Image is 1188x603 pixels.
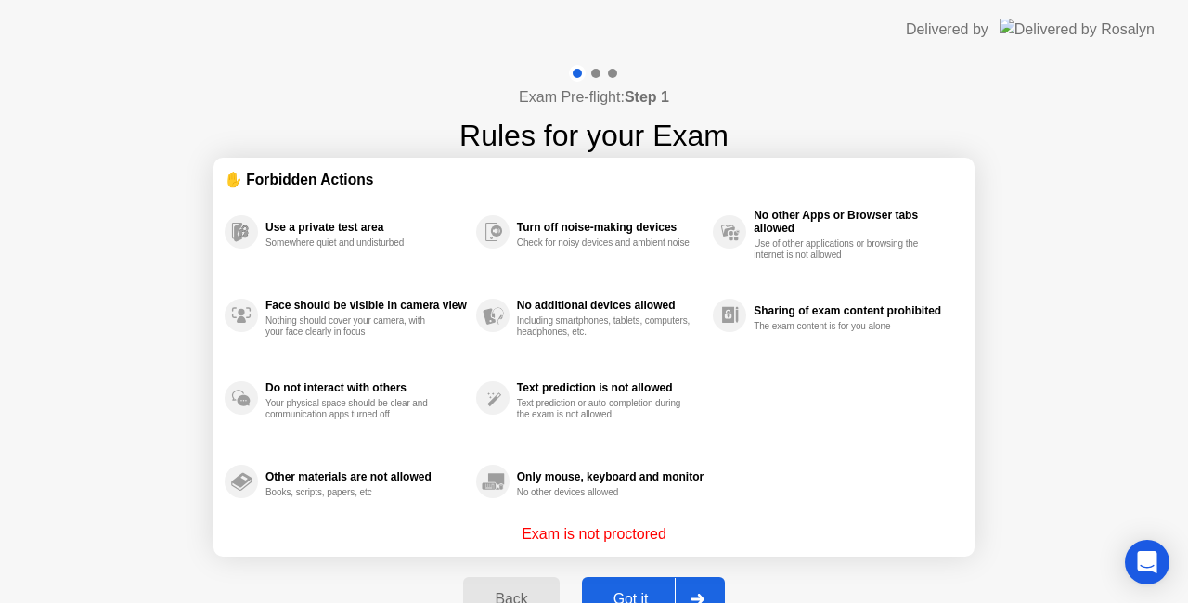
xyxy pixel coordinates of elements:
[517,487,692,498] div: No other devices allowed
[265,470,467,483] div: Other materials are not allowed
[517,470,704,483] div: Only mouse, keyboard and monitor
[625,89,669,105] b: Step 1
[517,221,704,234] div: Turn off noise-making devices
[517,237,692,249] div: Check for noisy devices and ambient noise
[1125,540,1169,584] div: Open Intercom Messenger
[519,86,669,109] h4: Exam Pre-flight:
[754,238,929,261] div: Use of other applications or browsing the internet is not allowed
[265,398,441,420] div: Your physical space should be clear and communication apps turned off
[225,169,963,190] div: ✋ Forbidden Actions
[517,299,704,312] div: No additional devices allowed
[754,304,954,317] div: Sharing of exam content prohibited
[754,321,929,332] div: The exam content is for you alone
[754,209,954,235] div: No other Apps or Browser tabs allowed
[517,381,704,394] div: Text prediction is not allowed
[265,315,441,338] div: Nothing should cover your camera, with your face clearly in focus
[517,315,692,338] div: Including smartphones, tablets, computers, headphones, etc.
[265,221,467,234] div: Use a private test area
[517,398,692,420] div: Text prediction or auto-completion during the exam is not allowed
[265,299,467,312] div: Face should be visible in camera view
[265,237,441,249] div: Somewhere quiet and undisturbed
[1000,19,1155,40] img: Delivered by Rosalyn
[906,19,988,41] div: Delivered by
[265,381,467,394] div: Do not interact with others
[265,487,441,498] div: Books, scripts, papers, etc
[522,523,666,545] p: Exam is not proctored
[459,113,729,158] h1: Rules for your Exam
